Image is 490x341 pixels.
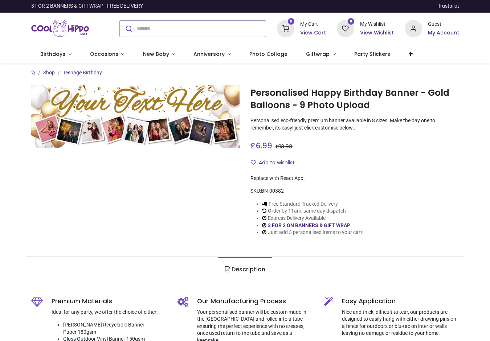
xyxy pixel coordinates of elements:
[250,175,459,182] div: Replace with React App.
[300,29,326,37] a: View Cart
[63,70,102,75] a: Teenage Birthday
[275,143,293,150] span: £
[250,157,301,169] button: Add to wishlistAdd to wishlist
[197,297,313,306] h5: Our Manufacturing Process
[31,45,81,64] a: Birthdays
[250,87,459,112] h1: Personalised Happy Birthday Banner - Gold Balloons - 9 Photo Upload
[342,309,459,337] p: Nice and thick, difficult to tear, our products are designed to easily hang with either drawing p...
[288,18,295,25] sup: 0
[261,188,284,194] span: BN-00382
[143,50,169,58] span: New Baby
[81,45,134,64] a: Occasions
[262,208,364,215] li: Order by 11am, same day dispatch
[428,21,459,28] div: Guest
[256,140,272,151] span: 6.99
[63,321,167,336] li: [PERSON_NAME] Recyclable Banner Paper 180gsm
[354,50,390,58] span: Party Stickers
[251,160,256,165] i: Add to wishlist
[52,309,167,316] p: Ideal for any party, we offer the choice of either:
[337,25,354,31] a: 0
[428,29,459,37] a: My Account
[262,201,364,208] li: Free Standard Tracked Delivery
[277,25,294,31] a: 0
[360,29,394,37] a: View Wishlist
[43,70,55,75] a: Shop
[31,3,143,10] div: 3 FOR 2 BANNERS & GIFTWRAP - FREE DELIVERY
[52,297,167,306] h5: Premium Materials
[300,21,326,28] div: My Cart
[306,50,330,58] span: Giftwrap
[90,50,118,58] span: Occasions
[193,50,225,58] span: Anniversary
[279,143,293,150] span: 13.98
[250,188,459,195] div: SKU:
[40,50,65,58] span: Birthdays
[438,3,459,10] a: Trustpilot
[218,257,272,282] a: Description
[31,19,89,39] a: Logo of Cool Hippo
[348,18,355,25] sup: 0
[268,222,350,228] a: 3 FOR 2 ON BANNERS & GIFT WRAP
[184,45,240,64] a: Anniversary
[262,229,364,236] li: Just add 3 personalised items to your cart!
[249,50,287,58] span: Photo Collage
[262,215,364,222] li: Express Delivery Available
[120,21,137,37] button: Submit
[250,117,459,131] p: Personalised eco-friendly premium banner available in 8 sizes. Make the day one to remember, its ...
[342,297,459,306] h5: Easy Application
[360,21,394,28] div: My Wishlist
[134,45,184,64] a: New Baby
[31,85,240,148] img: Personalised Happy Birthday Banner - Gold Balloons - 9 Photo Upload
[31,19,89,39] img: Cool Hippo
[297,45,345,64] a: Giftwrap
[250,140,272,151] span: £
